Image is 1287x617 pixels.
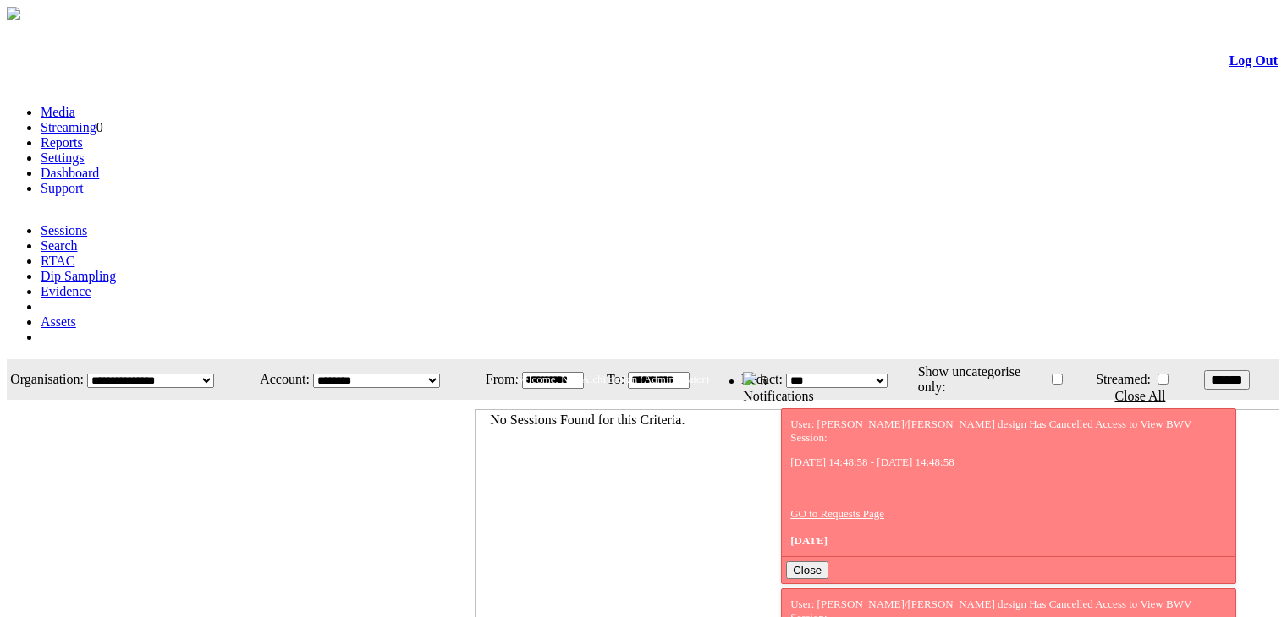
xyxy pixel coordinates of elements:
[790,456,1227,469] p: [DATE] 14:48:58 - [DATE] 14:48:58
[786,561,828,579] button: Close
[790,507,884,520] a: GO to Requests Page
[760,374,767,388] span: 6
[41,166,99,180] a: Dashboard
[8,361,85,398] td: Organisation:
[490,412,685,427] span: No Sessions Found for this Criteria.
[41,254,74,268] a: RTAC
[1229,53,1278,68] a: Log Out
[7,7,20,20] img: arrow-3.png
[514,373,709,385] span: Welcome, Nav Alchi design (Administrator)
[1114,389,1165,403] a: Close All
[247,361,311,398] td: Account:
[476,361,520,398] td: From:
[41,135,83,150] a: Reports
[41,105,75,119] a: Media
[41,150,85,165] a: Settings
[41,120,96,134] a: Streaming
[96,120,103,134] span: 0
[41,181,84,195] a: Support
[790,534,828,547] span: [DATE]
[41,238,78,253] a: Search
[41,269,116,283] a: Dip Sampling
[790,418,1227,548] div: User: [PERSON_NAME]/[PERSON_NAME] design Has Cancelled Access to View BWV Session:
[743,372,756,385] img: bell25.png
[743,389,1245,404] div: Notifications
[41,314,76,329] a: Assets
[41,284,91,298] a: Evidence
[41,223,87,238] a: Sessions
